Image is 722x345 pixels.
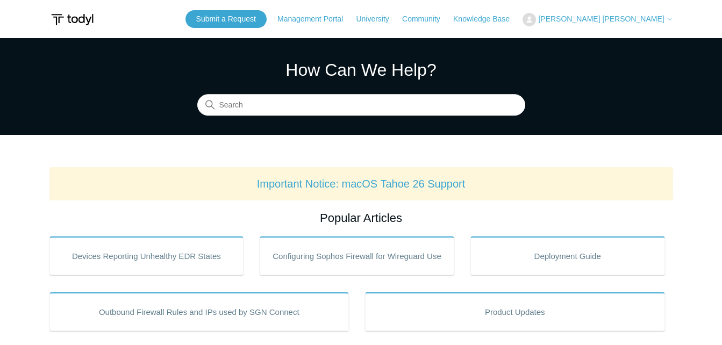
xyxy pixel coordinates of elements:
a: Important Notice: macOS Tahoe 26 Support [257,178,466,190]
a: Management Portal [277,13,354,25]
a: Community [402,13,451,25]
input: Search [197,95,525,116]
a: Deployment Guide [470,236,665,275]
a: Configuring Sophos Firewall for Wireguard Use [260,236,454,275]
a: Outbound Firewall Rules and IPs used by SGN Connect [49,292,349,331]
a: Devices Reporting Unhealthy EDR States [49,236,244,275]
a: Submit a Request [185,10,267,28]
span: [PERSON_NAME] [PERSON_NAME] [538,15,664,23]
img: Todyl Support Center Help Center home page [49,10,95,30]
a: University [356,13,399,25]
button: [PERSON_NAME] [PERSON_NAME] [523,13,673,26]
h1: How Can We Help? [197,57,525,83]
h2: Popular Articles [49,209,673,227]
a: Product Updates [365,292,665,331]
a: Knowledge Base [453,13,520,25]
